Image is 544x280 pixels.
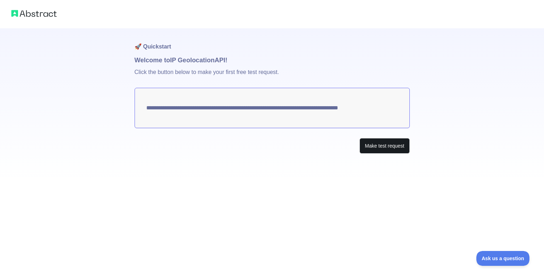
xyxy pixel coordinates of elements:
button: Make test request [359,138,409,154]
h1: 🚀 Quickstart [135,28,410,55]
p: Click the button below to make your first free test request. [135,65,410,88]
h1: Welcome to IP Geolocation API! [135,55,410,65]
iframe: Toggle Customer Support [476,251,530,266]
img: Abstract logo [11,8,57,18]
